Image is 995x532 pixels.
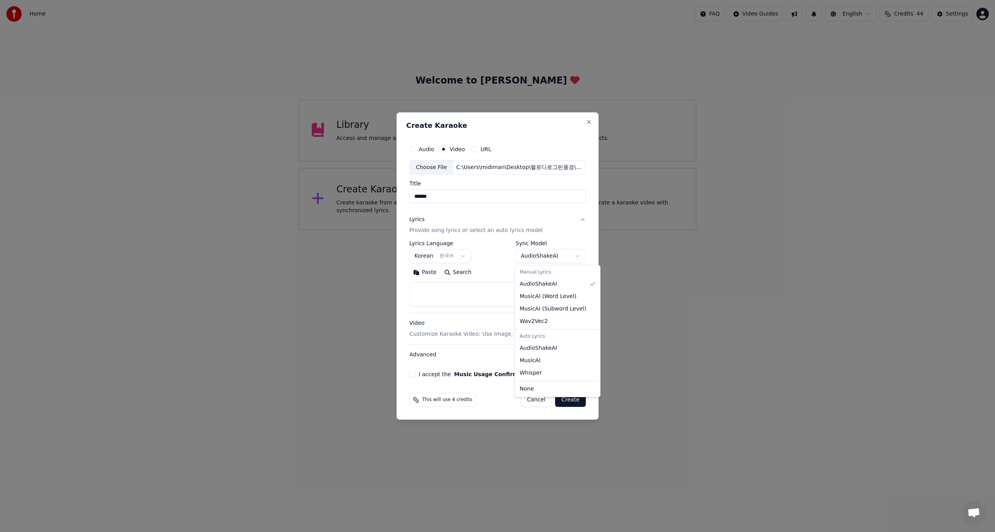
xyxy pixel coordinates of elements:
[520,305,586,313] span: MusicAI ( Subword Level )
[520,385,534,393] span: None
[520,369,542,377] span: Whisper
[517,331,599,342] div: Auto Lyrics
[520,293,576,300] span: MusicAI ( Word Level )
[520,357,541,365] span: MusicAI
[520,317,548,325] span: Wav2Vec2
[517,267,599,278] div: Manual Lyrics
[520,344,557,352] span: AudioShakeAI
[520,280,557,288] span: AudioShakeAI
